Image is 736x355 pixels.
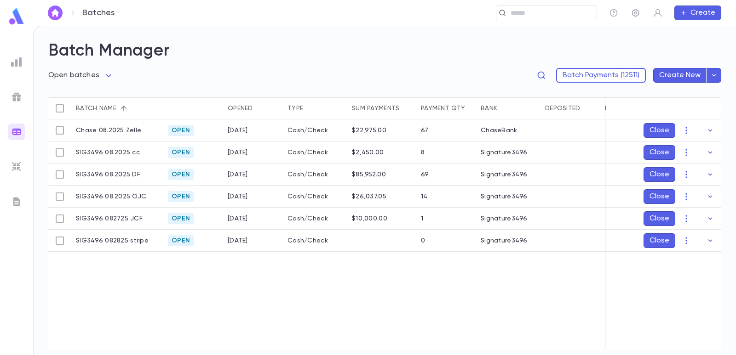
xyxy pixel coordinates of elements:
p: SIG3496 08.2025 cc [76,149,140,156]
img: logo [7,7,26,25]
div: Batch name [76,97,116,119]
div: 8/1/2025 [228,171,248,178]
div: Sum payments [347,97,416,119]
div: $85,952.00 [352,171,386,178]
div: 0 [421,237,425,244]
span: Open [168,193,194,200]
button: Create [674,6,721,20]
div: $26,037.05 [352,193,386,200]
div: Opened [228,97,253,119]
div: $22,975.00 [352,127,386,134]
span: Open [168,237,194,244]
div: Signature3496 [481,215,528,222]
div: 8 [421,149,425,156]
div: 8/26/2025 [228,215,248,222]
button: Close [644,211,675,226]
button: Close [644,233,675,248]
p: SIG3496 082825 stripe [76,237,149,244]
p: SIG3496 08.2025 OJC [76,193,146,200]
img: campaigns_grey.99e729a5f7ee94e3726e6486bddda8f1.svg [11,91,22,102]
div: 1 [421,215,423,222]
p: Chase 08.2025 Zelle [76,127,141,134]
span: Open [168,127,194,134]
img: batches_gradient.0a22e14384a92aa4cd678275c0c39cc4.svg [11,126,22,137]
span: Open [168,171,194,178]
div: Cash/Check [283,208,347,230]
img: home_white.a664292cf8c1dea59945f0da9f25487c.svg [50,9,61,17]
button: Close [644,123,675,138]
p: SIG3496 08.2025 DF [76,171,140,178]
div: $10,000.00 [352,215,387,222]
p: Batches [82,8,115,18]
div: Sum payments [352,97,399,119]
div: Batch name [71,97,163,119]
img: letters_grey.7941b92b52307dd3b8a917253454ce1c.svg [11,196,22,207]
img: reports_grey.c525e4749d1bce6a11f5fe2a8de1b229.svg [11,56,22,68]
img: imports_grey.530a8a0e642e233f2baf0ef88e8c9fcb.svg [11,161,22,172]
div: Bank [476,97,540,119]
div: Cash/Check [283,141,347,163]
div: Type [287,97,303,119]
div: Recorded [605,97,640,119]
button: Sort [116,101,131,116]
div: $2,450.00 [352,149,384,156]
span: Open [168,215,194,222]
button: Close [644,189,675,204]
button: Create New [653,68,707,83]
div: Open batches [48,68,114,83]
div: Cash/Check [283,163,347,186]
button: Close [644,145,675,160]
div: 14 [421,193,428,200]
div: Signature3496 [481,171,528,178]
div: Opened [223,97,283,119]
div: Cash/Check [283,186,347,208]
button: Batch Payments (12511) [556,68,646,83]
div: 8/1/2025 [228,193,248,200]
div: Recorded [600,97,660,119]
div: Cash/Check [283,230,347,252]
span: Open batches [48,72,99,79]
h2: Batch Manager [48,41,721,61]
div: 67 [421,127,429,134]
div: 8/27/2025 [228,237,248,244]
div: Cash/Check [283,119,347,141]
p: SIG3496 082725 JCF [76,215,143,222]
div: Signature3496 [481,193,528,200]
div: Type [283,97,347,119]
div: Signature3496 [481,149,528,156]
div: 8/1/2025 [228,127,248,134]
button: Close [644,167,675,182]
div: Payment qty [416,97,476,119]
div: 69 [421,171,429,178]
div: Bank [481,97,497,119]
div: Signature3496 [481,237,528,244]
div: Deposited [545,97,581,119]
div: 7/31/2025 [228,149,248,156]
div: ChaseBank [481,127,517,134]
div: Deposited [540,97,600,119]
span: Open [168,149,194,156]
div: Payment qty [421,97,465,119]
